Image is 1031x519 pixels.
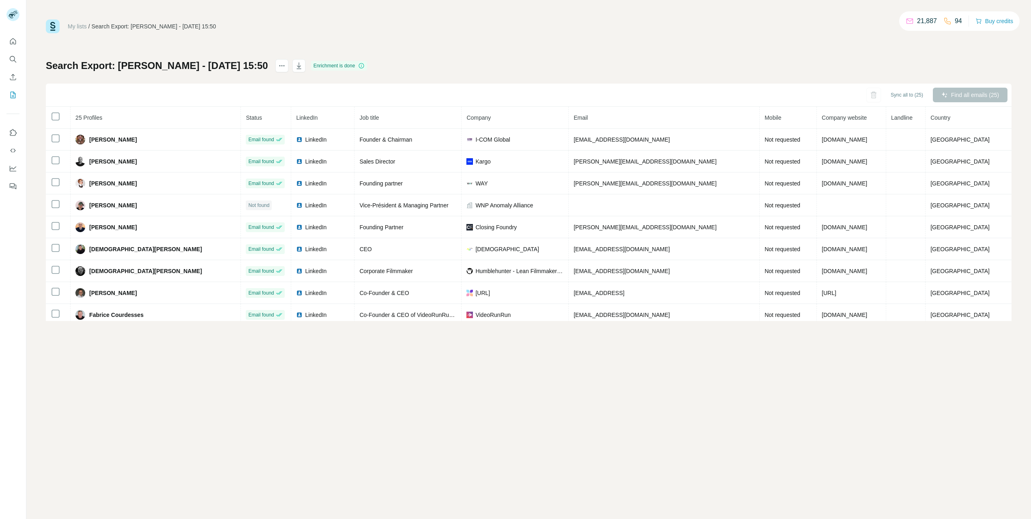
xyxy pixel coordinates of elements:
[822,312,867,318] span: [DOMAIN_NAME]
[89,136,137,144] span: [PERSON_NAME]
[305,289,326,297] span: LinkedIn
[296,136,303,143] img: LinkedIn logo
[296,268,303,274] img: LinkedIn logo
[75,310,85,320] img: Avatar
[475,179,488,187] span: WAY
[573,268,670,274] span: [EMAIL_ADDRESS][DOMAIN_NAME]
[573,180,716,187] span: [PERSON_NAME][EMAIL_ADDRESS][DOMAIN_NAME]
[891,114,913,121] span: Landline
[296,312,303,318] img: LinkedIn logo
[75,114,102,121] span: 25 Profiles
[466,290,473,296] img: company-logo
[89,201,137,209] span: [PERSON_NAME]
[930,114,950,121] span: Country
[822,224,867,230] span: [DOMAIN_NAME]
[6,179,19,194] button: Feedback
[885,89,929,101] button: Sync all to (25)
[765,290,800,296] span: Not requested
[930,312,990,318] span: [GEOGRAPHIC_DATA]
[248,289,274,297] span: Email found
[930,246,990,252] span: [GEOGRAPHIC_DATA]
[822,114,867,121] span: Company website
[359,180,403,187] span: Founding partner
[89,289,137,297] span: [PERSON_NAME]
[765,312,800,318] span: Not requested
[75,157,85,166] img: Avatar
[359,268,412,274] span: Corporate Filmmaker
[359,246,372,252] span: CEO
[248,246,274,253] span: Email found
[359,312,590,318] span: Co-Founder & CEO of VideoRunRun - SaaS/Managed Platform For Video Ads Performance
[89,223,137,231] span: [PERSON_NAME]
[765,114,781,121] span: Mobile
[248,136,274,143] span: Email found
[822,136,867,143] span: [DOMAIN_NAME]
[765,158,800,165] span: Not requested
[248,158,274,165] span: Email found
[765,224,800,230] span: Not requested
[75,179,85,188] img: Avatar
[475,157,490,166] span: Kargo
[765,136,800,143] span: Not requested
[311,61,367,71] div: Enrichment is done
[305,223,326,231] span: LinkedIn
[305,179,326,187] span: LinkedIn
[88,22,90,30] li: /
[248,224,274,231] span: Email found
[930,136,990,143] span: [GEOGRAPHIC_DATA]
[573,246,670,252] span: [EMAIL_ADDRESS][DOMAIN_NAME]
[475,289,490,297] span: [URL]
[6,70,19,84] button: Enrich CSV
[46,59,268,72] h1: Search Export: [PERSON_NAME] - [DATE] 15:50
[75,288,85,298] img: Avatar
[573,158,716,165] span: [PERSON_NAME][EMAIL_ADDRESS][DOMAIN_NAME]
[466,180,473,187] img: company-logo
[305,201,326,209] span: LinkedIn
[359,202,448,209] span: Vice-Président & Managing Partner
[89,267,202,275] span: [DEMOGRAPHIC_DATA][PERSON_NAME]
[475,136,510,144] span: I-COM Global
[296,114,318,121] span: LinkedIn
[248,180,274,187] span: Email found
[75,266,85,276] img: Avatar
[75,222,85,232] img: Avatar
[573,114,588,121] span: Email
[6,143,19,158] button: Use Surfe API
[75,200,85,210] img: Avatar
[305,245,326,253] span: LinkedIn
[296,202,303,209] img: LinkedIn logo
[296,290,303,296] img: LinkedIn logo
[466,114,491,121] span: Company
[955,16,962,26] p: 94
[975,15,1013,27] button: Buy credits
[475,267,563,275] span: Humblehunter - Lean Filmmakers [GEOGRAPHIC_DATA]
[248,311,274,319] span: Email found
[822,246,867,252] span: [DOMAIN_NAME]
[305,157,326,166] span: LinkedIn
[822,180,867,187] span: [DOMAIN_NAME]
[475,311,511,319] span: VideoRunRun
[305,136,326,144] span: LinkedIn
[573,290,624,296] span: [EMAIL_ADDRESS]
[466,268,473,274] img: company-logo
[89,179,137,187] span: [PERSON_NAME]
[466,312,473,318] img: company-logo
[466,246,473,252] img: company-logo
[75,244,85,254] img: Avatar
[89,245,202,253] span: [DEMOGRAPHIC_DATA][PERSON_NAME]
[89,157,137,166] span: [PERSON_NAME]
[246,114,262,121] span: Status
[6,161,19,176] button: Dashboard
[359,136,412,143] span: Founder & Chairman
[573,312,670,318] span: [EMAIL_ADDRESS][DOMAIN_NAME]
[765,268,800,274] span: Not requested
[466,224,473,230] img: company-logo
[68,23,87,30] a: My lists
[305,267,326,275] span: LinkedIn
[475,201,533,209] span: WNP Anomaly Alliance
[305,311,326,319] span: LinkedIn
[6,52,19,67] button: Search
[89,311,144,319] span: Fabrice Courdesses
[75,135,85,144] img: Avatar
[765,246,800,252] span: Not requested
